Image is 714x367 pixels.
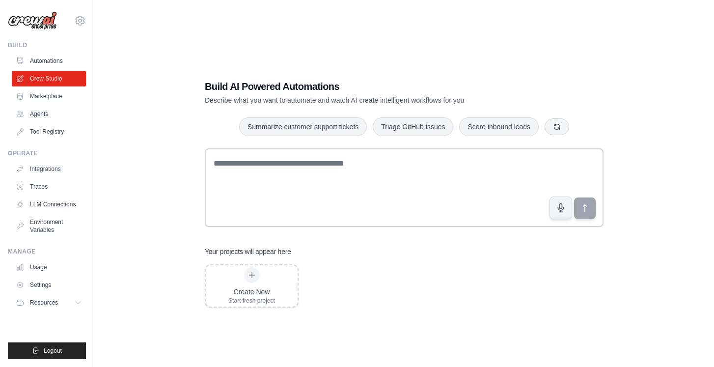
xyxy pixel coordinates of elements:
[228,297,275,305] div: Start fresh project
[12,71,86,86] a: Crew Studio
[228,287,275,297] div: Create New
[12,277,86,293] a: Settings
[8,149,86,157] div: Operate
[30,299,58,307] span: Resources
[549,197,572,219] button: Click to speak your automation idea
[12,53,86,69] a: Automations
[12,124,86,140] a: Tool Registry
[205,95,535,105] p: Describe what you want to automate and watch AI create intelligent workflows for you
[44,347,62,355] span: Logout
[8,342,86,359] button: Logout
[205,80,535,93] h1: Build AI Powered Automations
[459,117,539,136] button: Score inbound leads
[8,11,57,30] img: Logo
[373,117,453,136] button: Triage GitHub issues
[12,197,86,212] a: LLM Connections
[205,247,291,256] h3: Your projects will appear here
[12,295,86,311] button: Resources
[239,117,367,136] button: Summarize customer support tickets
[12,259,86,275] a: Usage
[12,161,86,177] a: Integrations
[12,106,86,122] a: Agents
[12,179,86,195] a: Traces
[545,118,569,135] button: Get new suggestions
[8,248,86,255] div: Manage
[8,41,86,49] div: Build
[12,214,86,238] a: Environment Variables
[12,88,86,104] a: Marketplace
